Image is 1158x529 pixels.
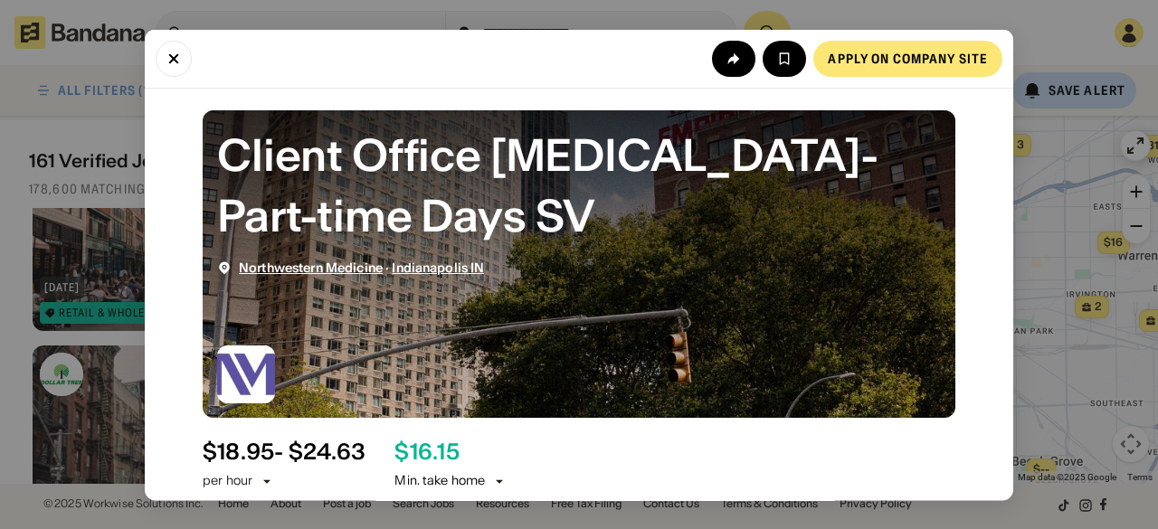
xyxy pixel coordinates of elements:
div: per hour [203,472,252,490]
div: · [239,260,484,275]
div: Apply on company site [828,52,988,64]
span: Northwestern Medicine [239,259,383,275]
span: Indianapolis IN [392,259,484,275]
div: Min. take home [394,472,507,490]
div: $ 16.15 [394,439,459,465]
div: Client Office Phlebotomist-Part-time Days SV [217,124,941,245]
div: $ 18.95 - $24.63 [203,439,365,465]
button: Close [156,40,192,76]
img: Northwestern Medicine logo [217,345,275,402]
